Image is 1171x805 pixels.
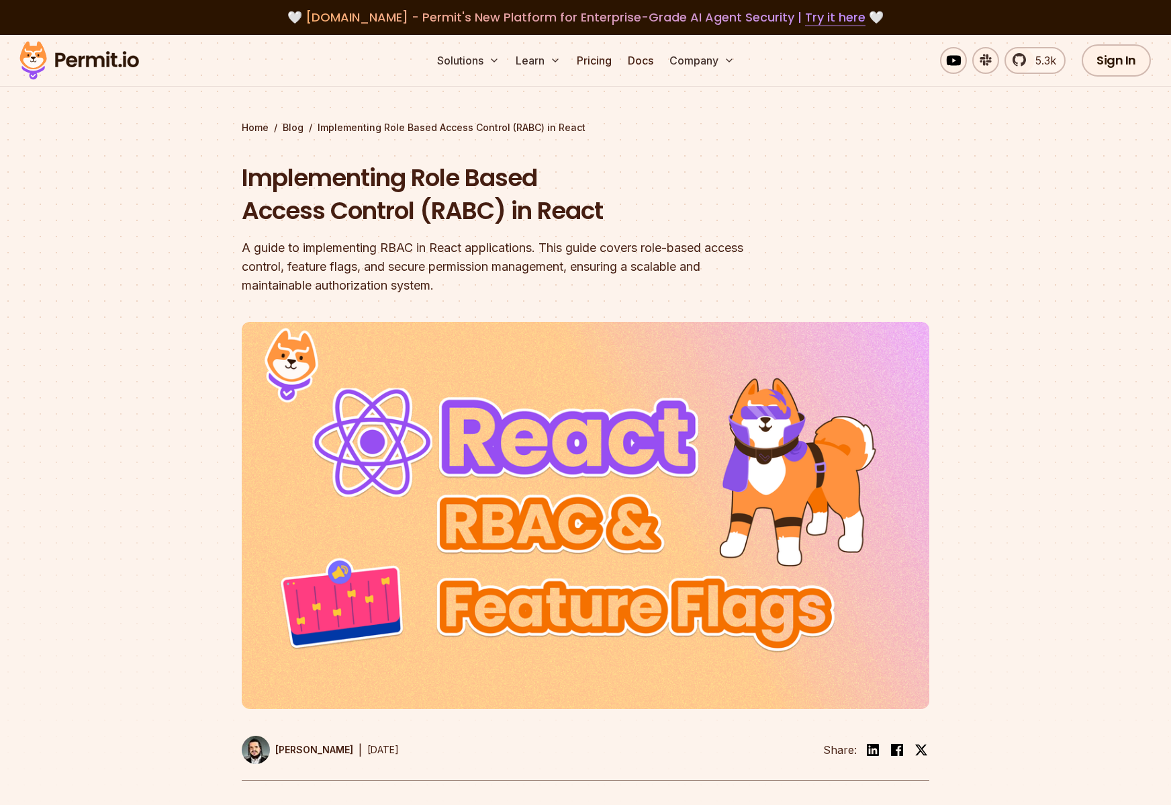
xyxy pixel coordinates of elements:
[359,742,362,758] div: |
[889,742,905,758] img: facebook
[1004,47,1066,74] a: 5.3k
[283,121,303,134] a: Blog
[306,9,865,26] span: [DOMAIN_NAME] - Permit's New Platform for Enterprise-Grade AI Agent Security |
[242,121,929,134] div: / /
[367,744,399,755] time: [DATE]
[242,239,757,295] div: A guide to implementing RBAC in React applications. This guide covers role-based access control, ...
[865,742,881,758] img: linkedin
[13,38,145,83] img: Permit logo
[571,47,617,74] a: Pricing
[32,8,1139,27] div: 🤍 🤍
[915,743,928,757] img: twitter
[242,736,353,764] a: [PERSON_NAME]
[242,121,269,134] a: Home
[242,161,757,228] h1: Implementing Role Based Access Control (RABC) in React
[823,742,857,758] li: Share:
[275,743,353,757] p: [PERSON_NAME]
[805,9,865,26] a: Try it here
[622,47,659,74] a: Docs
[510,47,566,74] button: Learn
[664,47,740,74] button: Company
[242,322,929,709] img: Implementing Role Based Access Control (RABC) in React
[432,47,505,74] button: Solutions
[242,736,270,764] img: Gabriel L. Manor
[1027,52,1056,69] span: 5.3k
[1082,44,1151,77] a: Sign In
